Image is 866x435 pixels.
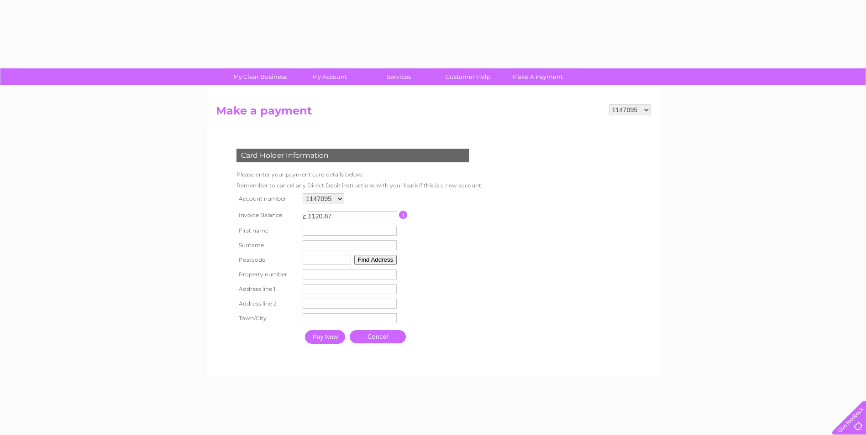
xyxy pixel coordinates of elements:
div: Card Holder Information [236,149,469,162]
td: Remember to cancel any Direct Debit instructions with your bank if this is a new account. [234,180,485,191]
th: Address line 1 [234,282,301,296]
th: First name [234,223,301,238]
td: Please enter your payment card details below. [234,169,485,180]
input: Information [399,211,408,219]
td: £ [303,209,306,220]
a: My Account [292,68,367,85]
th: Postcode [234,253,301,267]
button: Find Address [354,255,397,265]
a: Services [361,68,436,85]
th: Surname [234,238,301,253]
a: Cancel [350,330,406,343]
th: Address line 2 [234,296,301,311]
a: My Clear Business [222,68,298,85]
th: Town/City [234,311,301,326]
a: Make A Payment [500,68,575,85]
input: Pay Now [305,330,345,344]
h2: Make a payment [216,104,651,122]
a: Customer Help [430,68,506,85]
th: Invoice Balance [234,207,301,223]
th: Property number [234,267,301,282]
th: Account number [234,191,301,207]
